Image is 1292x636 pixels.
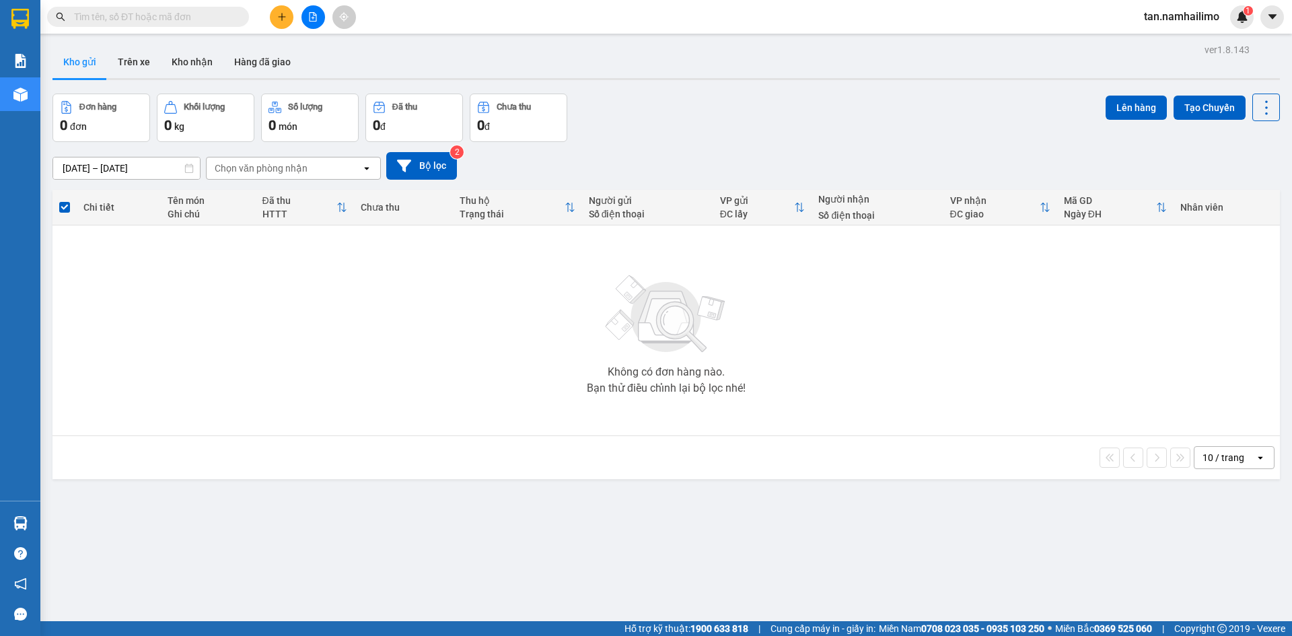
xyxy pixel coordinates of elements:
[161,46,223,78] button: Kho nhận
[174,121,184,132] span: kg
[485,121,490,132] span: đ
[339,12,349,22] span: aim
[277,12,287,22] span: plus
[52,94,150,142] button: Đơn hàng0đơn
[52,46,107,78] button: Kho gửi
[943,190,1057,225] th: Toggle SortBy
[74,9,233,24] input: Tìm tên, số ĐT hoặc mã đơn
[215,162,308,175] div: Chọn văn phòng nhận
[332,5,356,29] button: aim
[587,383,746,394] div: Bạn thử điều chỉnh lại bộ lọc nhé!
[256,190,355,225] th: Toggle SortBy
[608,367,725,378] div: Không có đơn hàng nào.
[261,94,359,142] button: Số lượng0món
[758,621,760,636] span: |
[1174,96,1246,120] button: Tạo Chuyến
[1055,621,1152,636] span: Miền Bắc
[365,94,463,142] button: Đã thu0đ
[1246,6,1250,15] span: 1
[950,195,1040,206] div: VP nhận
[83,202,153,213] div: Chi tiết
[1217,624,1227,633] span: copyright
[720,195,795,206] div: VP gửi
[818,194,936,205] div: Người nhận
[921,623,1044,634] strong: 0708 023 035 - 0935 103 250
[361,202,446,213] div: Chưa thu
[157,94,254,142] button: Khối lượng0kg
[392,102,417,112] div: Đã thu
[13,87,28,102] img: warehouse-icon
[380,121,386,132] span: đ
[361,163,372,174] svg: open
[13,54,28,68] img: solution-icon
[14,608,27,621] span: message
[1057,190,1174,225] th: Toggle SortBy
[107,46,161,78] button: Trên xe
[1255,452,1266,463] svg: open
[268,117,276,133] span: 0
[70,121,87,132] span: đơn
[1244,6,1253,15] sup: 1
[950,209,1040,219] div: ĐC giao
[288,102,322,112] div: Số lượng
[1064,209,1156,219] div: Ngày ĐH
[184,102,225,112] div: Khối lượng
[168,195,249,206] div: Tên món
[308,12,318,22] span: file-add
[56,12,65,22] span: search
[470,94,567,142] button: Chưa thu0đ
[53,157,200,179] input: Select a date range.
[11,9,29,29] img: logo-vxr
[589,195,707,206] div: Người gửi
[262,195,337,206] div: Đã thu
[879,621,1044,636] span: Miền Nam
[1064,195,1156,206] div: Mã GD
[1162,621,1164,636] span: |
[373,117,380,133] span: 0
[386,152,457,180] button: Bộ lọc
[164,117,172,133] span: 0
[1048,626,1052,631] span: ⚪️
[223,46,301,78] button: Hàng đã giao
[14,577,27,590] span: notification
[818,210,936,221] div: Số điện thoại
[713,190,812,225] th: Toggle SortBy
[589,209,707,219] div: Số điện thoại
[720,209,795,219] div: ĐC lấy
[1236,11,1248,23] img: icon-new-feature
[1205,42,1250,57] div: ver 1.8.143
[60,117,67,133] span: 0
[279,121,297,132] span: món
[460,195,565,206] div: Thu hộ
[477,117,485,133] span: 0
[168,209,249,219] div: Ghi chú
[450,145,464,159] sup: 2
[624,621,748,636] span: Hỗ trợ kỹ thuật:
[270,5,293,29] button: plus
[1180,202,1273,213] div: Nhân viên
[1094,623,1152,634] strong: 0369 525 060
[1133,8,1230,25] span: tan.namhailimo
[1266,11,1279,23] span: caret-down
[599,267,733,361] img: svg+xml;base64,PHN2ZyBjbGFzcz0ibGlzdC1wbHVnX19zdmciIHhtbG5zPSJodHRwOi8vd3d3LnczLm9yZy8yMDAwL3N2Zy...
[1106,96,1167,120] button: Lên hàng
[79,102,116,112] div: Đơn hàng
[460,209,565,219] div: Trạng thái
[13,516,28,530] img: warehouse-icon
[453,190,582,225] th: Toggle SortBy
[690,623,748,634] strong: 1900 633 818
[497,102,531,112] div: Chưa thu
[1260,5,1284,29] button: caret-down
[262,209,337,219] div: HTTT
[301,5,325,29] button: file-add
[14,547,27,560] span: question-circle
[770,621,875,636] span: Cung cấp máy in - giấy in:
[1203,451,1244,464] div: 10 / trang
